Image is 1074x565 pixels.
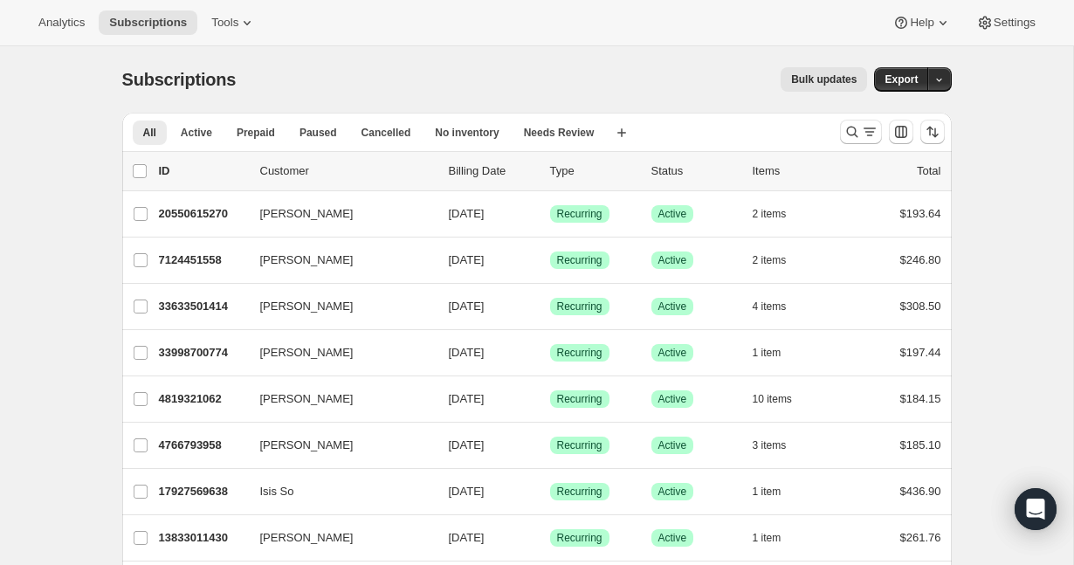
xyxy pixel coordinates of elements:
span: Active [181,126,212,140]
span: Active [658,207,687,221]
div: 33633501414[PERSON_NAME][DATE]SuccessRecurringSuccessActive4 items$308.50 [159,294,941,319]
button: Tools [201,10,266,35]
div: Items [753,162,840,180]
span: Paused [299,126,337,140]
button: [PERSON_NAME] [250,431,424,459]
p: 20550615270 [159,205,246,223]
span: Active [658,253,687,267]
span: [DATE] [449,392,485,405]
span: Bulk updates [791,72,857,86]
span: [PERSON_NAME] [260,437,354,454]
button: Help [882,10,961,35]
span: $436.90 [900,485,941,498]
div: 33998700774[PERSON_NAME][DATE]SuccessRecurringSuccessActive1 item$197.44 [159,341,941,365]
span: $246.80 [900,253,941,266]
button: 2 items [753,202,806,226]
p: 33998700774 [159,344,246,362]
span: [PERSON_NAME] [260,390,354,408]
div: 17927569638Isis So[DATE]SuccessRecurringSuccessActive1 item$436.90 [159,479,941,504]
span: $193.64 [900,207,941,220]
span: [DATE] [449,253,485,266]
span: Cancelled [361,126,411,140]
span: Subscriptions [122,70,237,89]
span: 1 item [753,346,781,360]
span: Recurring [557,531,602,545]
p: Billing Date [449,162,536,180]
button: Export [874,67,928,92]
div: Open Intercom Messenger [1015,488,1057,530]
button: Search and filter results [840,120,882,144]
span: Subscriptions [109,16,187,30]
span: 2 items [753,253,787,267]
p: 4766793958 [159,437,246,454]
span: [DATE] [449,207,485,220]
span: Recurring [557,485,602,499]
button: 1 item [753,341,801,365]
span: $308.50 [900,300,941,313]
button: Isis So [250,478,424,506]
span: [DATE] [449,346,485,359]
span: Export [885,72,918,86]
button: [PERSON_NAME] [250,524,424,552]
p: 33633501414 [159,298,246,315]
button: 10 items [753,387,811,411]
span: [DATE] [449,438,485,451]
p: Customer [260,162,435,180]
span: [DATE] [449,300,485,313]
span: [PERSON_NAME] [260,251,354,269]
span: $197.44 [900,346,941,359]
span: Active [658,392,687,406]
span: Active [658,438,687,452]
span: 4 items [753,300,787,314]
button: 1 item [753,479,801,504]
span: [PERSON_NAME] [260,529,354,547]
span: $184.15 [900,392,941,405]
span: Recurring [557,392,602,406]
button: Customize table column order and visibility [889,120,913,144]
span: 1 item [753,485,781,499]
span: All [143,126,156,140]
button: Analytics [28,10,95,35]
div: 20550615270[PERSON_NAME][DATE]SuccessRecurringSuccessActive2 items$193.64 [159,202,941,226]
div: 4766793958[PERSON_NAME][DATE]SuccessRecurringSuccessActive3 items$185.10 [159,433,941,458]
p: 4819321062 [159,390,246,408]
button: [PERSON_NAME] [250,339,424,367]
button: [PERSON_NAME] [250,246,424,274]
span: Prepaid [237,126,275,140]
span: 2 items [753,207,787,221]
span: $185.10 [900,438,941,451]
span: Active [658,300,687,314]
span: [DATE] [449,485,485,498]
span: 1 item [753,531,781,545]
button: Bulk updates [781,67,867,92]
p: 17927569638 [159,483,246,500]
span: Active [658,346,687,360]
button: 1 item [753,526,801,550]
button: Settings [966,10,1046,35]
p: Total [917,162,940,180]
span: 3 items [753,438,787,452]
div: 7124451558[PERSON_NAME][DATE]SuccessRecurringSuccessActive2 items$246.80 [159,248,941,272]
span: Recurring [557,438,602,452]
button: [PERSON_NAME] [250,200,424,228]
span: Active [658,485,687,499]
span: Recurring [557,253,602,267]
span: 10 items [753,392,792,406]
button: 4 items [753,294,806,319]
button: 3 items [753,433,806,458]
span: Recurring [557,300,602,314]
span: Recurring [557,346,602,360]
button: 2 items [753,248,806,272]
p: ID [159,162,246,180]
span: Tools [211,16,238,30]
button: Subscriptions [99,10,197,35]
span: Help [910,16,933,30]
div: IDCustomerBilling DateTypeStatusItemsTotal [159,162,941,180]
button: [PERSON_NAME] [250,385,424,413]
p: 13833011430 [159,529,246,547]
span: [PERSON_NAME] [260,344,354,362]
div: 4819321062[PERSON_NAME][DATE]SuccessRecurringSuccessActive10 items$184.15 [159,387,941,411]
span: No inventory [435,126,499,140]
span: Active [658,531,687,545]
button: Sort the results [920,120,945,144]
